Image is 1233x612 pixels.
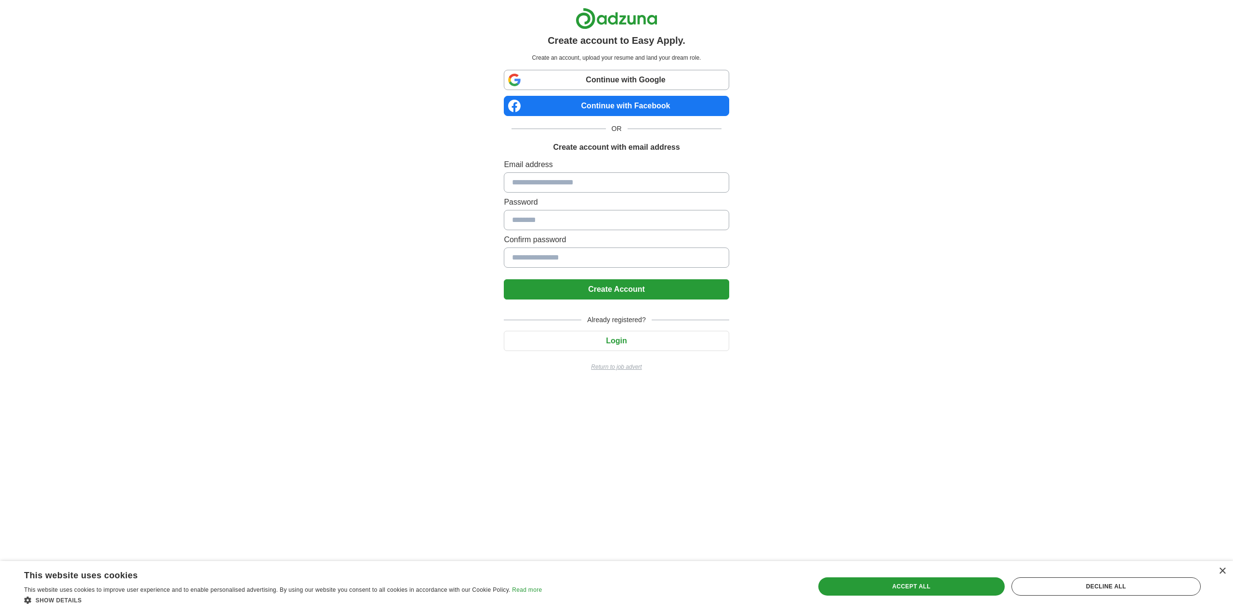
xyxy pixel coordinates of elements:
button: Create Account [504,279,729,299]
span: This website uses cookies to improve user experience and to enable personalised advertising. By u... [24,586,511,593]
label: Password [504,196,729,208]
p: Create an account, upload your resume and land your dream role. [506,53,727,62]
div: This website uses cookies [24,567,518,581]
a: Continue with Google [504,70,729,90]
h1: Create account with email address [553,142,680,153]
div: Accept all [818,577,1005,596]
div: Close [1219,568,1226,575]
a: Read more, opens a new window [512,586,542,593]
div: Show details [24,595,542,605]
a: Return to job advert [504,363,729,371]
div: Decline all [1011,577,1201,596]
span: Already registered? [581,315,651,325]
button: Login [504,331,729,351]
label: Confirm password [504,234,729,246]
span: OR [606,124,628,134]
h1: Create account to Easy Apply. [548,33,685,48]
a: Login [504,337,729,345]
span: Show details [36,597,82,604]
label: Email address [504,159,729,170]
a: Continue with Facebook [504,96,729,116]
img: Adzuna logo [576,8,657,29]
